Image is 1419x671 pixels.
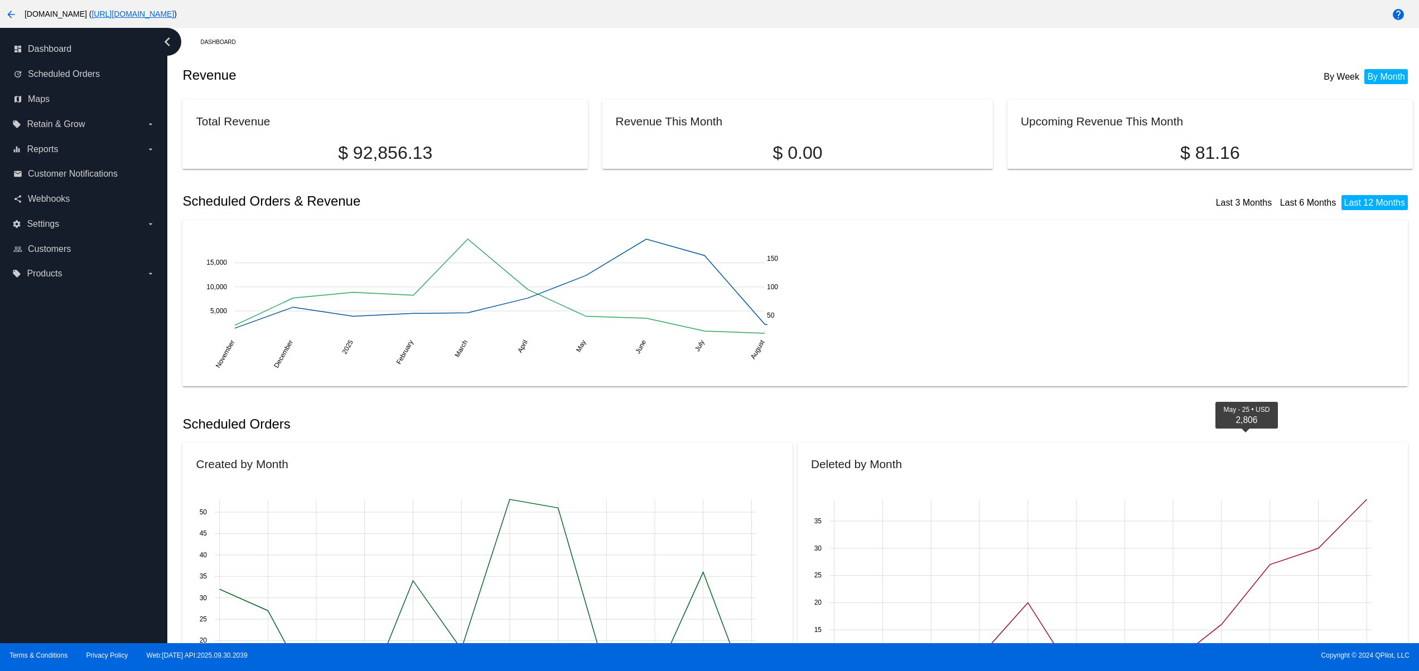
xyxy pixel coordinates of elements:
[200,530,207,538] text: 45
[12,269,21,278] i: local_offer
[28,244,71,254] span: Customers
[13,195,22,203] i: share
[453,338,470,358] text: March
[13,40,155,58] a: dashboard Dashboard
[616,115,723,128] h2: Revenue This Month
[200,508,207,516] text: 50
[814,572,822,580] text: 25
[28,169,118,179] span: Customer Notifications
[1021,115,1183,128] h2: Upcoming Revenue This Month
[182,193,798,209] h2: Scheduled Orders & Revenue
[767,312,775,319] text: 50
[13,70,22,79] i: update
[767,283,778,291] text: 100
[4,8,18,21] mat-icon: arrow_back
[146,220,155,228] i: arrow_drop_down
[814,517,822,525] text: 35
[182,416,798,432] h2: Scheduled Orders
[634,338,648,355] text: June
[200,551,207,559] text: 40
[1344,198,1405,207] a: Last 12 Months
[811,458,902,470] h2: Deleted by Month
[814,626,822,634] text: 15
[200,573,207,581] text: 35
[719,651,1410,659] span: Copyright © 2024 QPilot, LLC
[1216,198,1272,207] a: Last 3 Months
[9,651,67,659] a: Terms & Conditions
[207,283,228,290] text: 10,000
[210,307,227,314] text: 5,000
[27,269,62,279] span: Products
[575,338,587,353] text: May
[13,90,155,108] a: map Maps
[27,144,58,154] span: Reports
[749,338,766,361] text: August
[28,194,70,204] span: Webhooks
[27,119,85,129] span: Retain & Grow
[13,165,155,183] a: email Customer Notifications
[27,219,59,229] span: Settings
[200,594,207,602] text: 30
[1392,8,1405,21] mat-icon: help
[196,143,574,163] p: $ 92,856.13
[146,269,155,278] i: arrow_drop_down
[13,45,22,54] i: dashboard
[200,33,245,51] a: Dashboard
[28,69,100,79] span: Scheduled Orders
[28,94,50,104] span: Maps
[1364,69,1408,84] li: By Month
[12,120,21,129] i: local_offer
[196,115,270,128] h2: Total Revenue
[146,120,155,129] i: arrow_drop_down
[86,651,128,659] a: Privacy Policy
[214,338,236,369] text: November
[814,544,822,552] text: 30
[814,599,822,607] text: 20
[13,169,22,178] i: email
[207,259,228,266] text: 15,000
[158,33,176,51] i: chevron_left
[12,145,21,154] i: equalizer
[200,637,207,645] text: 20
[147,651,248,659] a: Web:[DATE] API:2025.09.30.2039
[182,67,798,83] h2: Revenue
[1280,198,1336,207] a: Last 6 Months
[395,338,415,366] text: February
[1021,143,1399,163] p: $ 81.16
[13,245,22,254] i: people_outline
[616,143,980,163] p: $ 0.00
[12,220,21,228] i: settings
[196,458,288,470] h2: Created by Month
[13,95,22,104] i: map
[341,338,355,355] text: 2025
[693,338,706,352] text: July
[200,615,207,623] text: 25
[25,9,177,18] span: [DOMAIN_NAME] ( )
[146,145,155,154] i: arrow_drop_down
[767,255,778,262] text: 150
[28,44,71,54] span: Dashboard
[516,338,529,354] text: April
[273,338,295,369] text: December
[91,9,174,18] a: [URL][DOMAIN_NAME]
[13,65,155,83] a: update Scheduled Orders
[13,190,155,208] a: share Webhooks
[13,240,155,258] a: people_outline Customers
[1321,69,1362,84] li: By Week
